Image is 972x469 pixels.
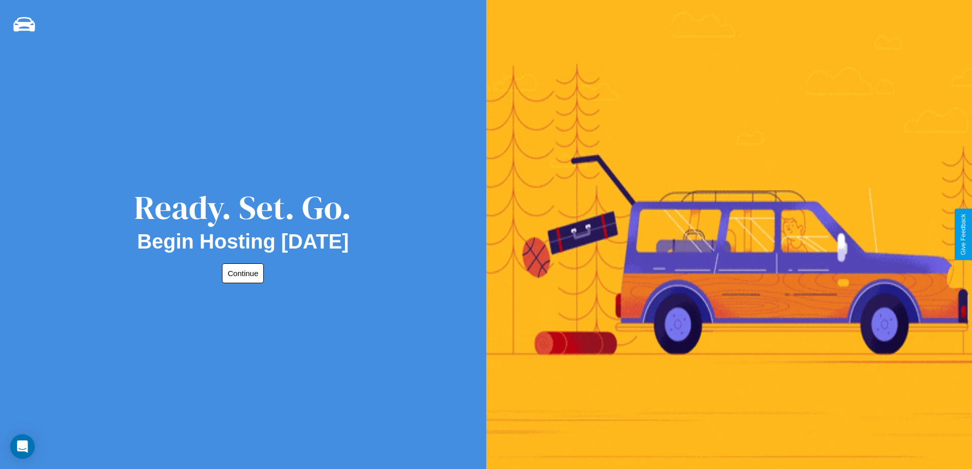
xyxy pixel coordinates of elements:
[137,230,349,253] h2: Begin Hosting [DATE]
[10,434,35,459] div: Open Intercom Messenger
[134,185,352,230] div: Ready. Set. Go.
[222,263,264,283] button: Continue
[960,214,967,255] div: Give Feedback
